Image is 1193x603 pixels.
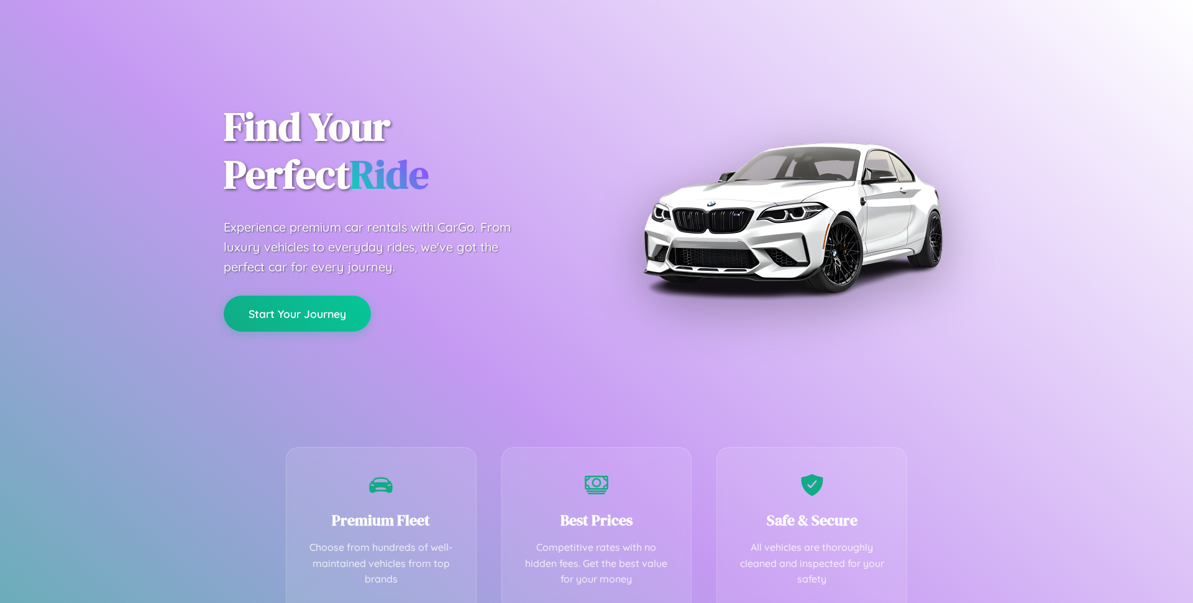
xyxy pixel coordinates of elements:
p: Experience premium car rentals with CarGo. From luxury vehicles to everyday rides, we've got the ... [224,217,534,277]
span: Ride [350,147,429,201]
p: Choose from hundreds of well-maintained vehicles from top brands [305,540,457,587]
p: Competitive rates with no hidden fees. Get the best value for your money [521,540,673,587]
img: Premium BMW car rental vehicle [637,62,948,373]
p: All vehicles are thoroughly cleaned and inspected for your safety [736,540,888,587]
h3: Safe & Secure [736,510,888,530]
button: Start Your Journey [224,296,371,332]
h3: Best Prices [521,510,673,530]
h3: Premium Fleet [305,510,457,530]
h1: Find Your Perfect [224,103,578,199]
